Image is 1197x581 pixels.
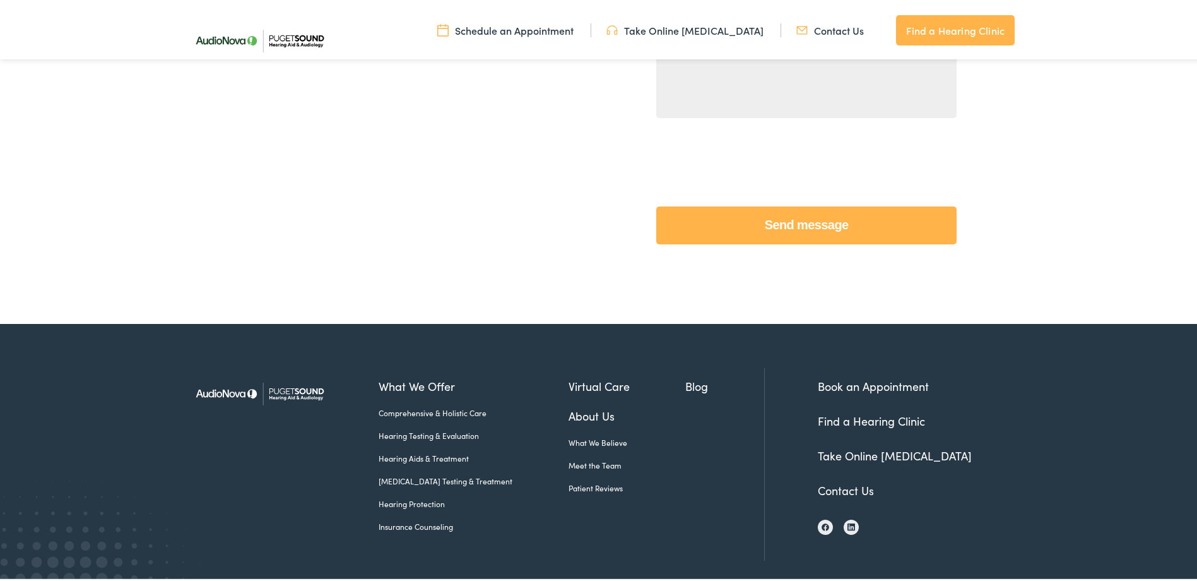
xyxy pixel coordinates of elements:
[822,521,829,529] img: Facebook icon, indicating the presence of the site or brand on the social media platform.
[896,13,1015,43] a: Find a Hearing Clinic
[379,428,569,439] a: Hearing Testing & Evaluation
[685,375,764,392] a: Blog
[569,405,686,422] a: About Us
[437,21,574,35] a: Schedule an Appointment
[379,518,569,530] a: Insurance Counseling
[606,21,764,35] a: Take Online [MEDICAL_DATA]
[569,375,686,392] a: Virtual Care
[796,21,808,35] img: utility icon
[569,480,686,491] a: Patient Reviews
[606,21,618,35] img: utility icon
[847,520,855,529] img: LinkedIn
[379,405,569,416] a: Comprehensive & Holistic Care
[818,376,929,392] a: Book an Appointment
[437,21,449,35] img: utility icon
[569,457,686,469] a: Meet the Team
[818,445,972,461] a: Take Online [MEDICAL_DATA]
[379,375,569,392] a: What We Offer
[656,204,957,242] input: Send message
[187,366,332,417] img: Puget Sound Hearing Aid & Audiology
[379,450,569,462] a: Hearing Aids & Treatment
[818,410,925,426] a: Find a Hearing Clinic
[656,132,848,181] iframe: reCAPTCHA
[379,496,569,507] a: Hearing Protection
[379,473,569,484] a: [MEDICAL_DATA] Testing & Treatment
[818,480,874,496] a: Contact Us
[796,21,864,35] a: Contact Us
[569,434,686,446] a: What We Believe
